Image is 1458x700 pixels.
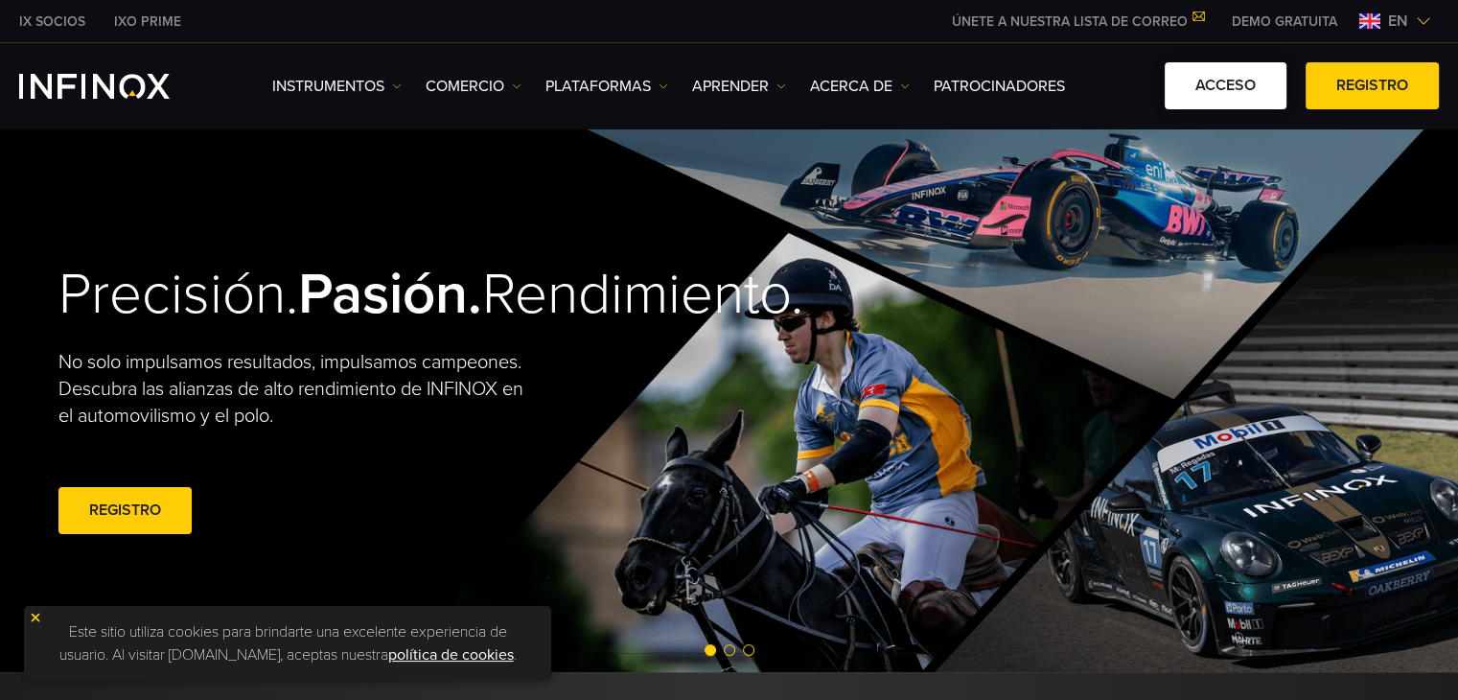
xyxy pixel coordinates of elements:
font: COMERCIO [426,77,504,96]
font: . [514,645,517,665]
a: REGISTRO [1306,62,1439,109]
font: IX SOCIOS [19,13,85,30]
a: INFINOX [5,12,100,32]
a: ACERCA DE [810,75,910,98]
font: No solo impulsamos resultados, impulsamos campeones. Descubra las alianzas de alto rendimiento de... [58,351,523,428]
span: Ir a la diapositiva 2 [724,644,735,656]
font: Este sitio utiliza cookies para brindarte una excelente experiencia de usuario. Al visitar [DOMAI... [59,622,507,665]
span: Ir a la diapositiva 1 [705,644,716,656]
span: Ir a la diapositiva 3 [743,644,754,656]
a: REGISTRO [58,487,192,534]
a: PLATAFORMAS [545,75,668,98]
font: Instrumentos [272,77,384,96]
a: MENÚ INFINOX [1217,12,1352,32]
a: INFINOX [100,12,196,32]
a: Logotipo de INFINOX [19,74,215,99]
font: PLATAFORMAS [545,77,651,96]
a: política de cookies [388,645,514,665]
a: PATROCINADORES [934,75,1065,98]
font: Pasión. [298,260,482,329]
a: ÚNETE A NUESTRA LISTA DE CORREO [937,13,1217,30]
font: PATROCINADORES [934,77,1065,96]
font: ÚNETE A NUESTRA LISTA DE CORREO [952,13,1188,30]
font: REGISTRO [1336,76,1408,95]
font: Precisión. [58,260,298,329]
font: ACERCA DE [810,77,892,96]
font: Rendimiento. [482,260,803,329]
a: Instrumentos [272,75,402,98]
font: Aprender [692,77,769,96]
font: REGISTRO [89,501,161,520]
font: IXO PRIME [114,13,181,30]
img: icono de cierre amarillo [29,611,42,624]
font: ACCESO [1195,76,1256,95]
a: ACCESO [1165,62,1286,109]
a: Aprender [692,75,786,98]
a: COMERCIO [426,75,521,98]
font: DEMO GRATUITA [1232,13,1337,30]
font: en [1388,12,1408,31]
